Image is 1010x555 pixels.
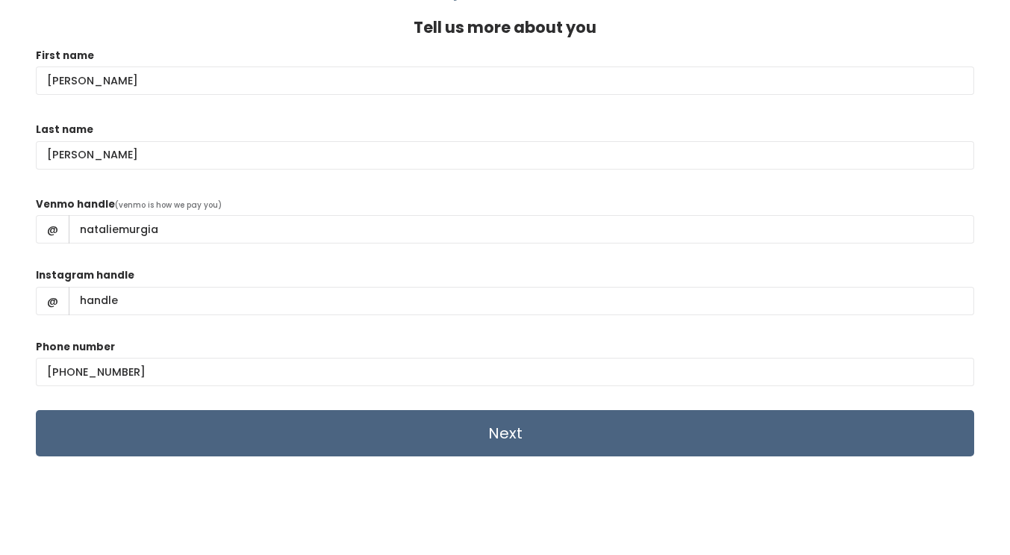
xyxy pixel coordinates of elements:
h4: Tell us more about you [414,19,596,36]
span: (venmo is how we pay you) [115,199,222,211]
input: (___) ___-____ [36,358,974,386]
label: First name [36,49,94,63]
label: Last name [36,123,93,137]
input: Next [36,410,974,456]
input: handle [69,215,974,244]
span: @ [36,287,69,315]
span: @ [36,215,69,244]
input: handle [69,287,974,315]
label: Instagram handle [36,268,134,283]
label: Venmo handle [36,197,115,212]
label: Phone number [36,340,115,355]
